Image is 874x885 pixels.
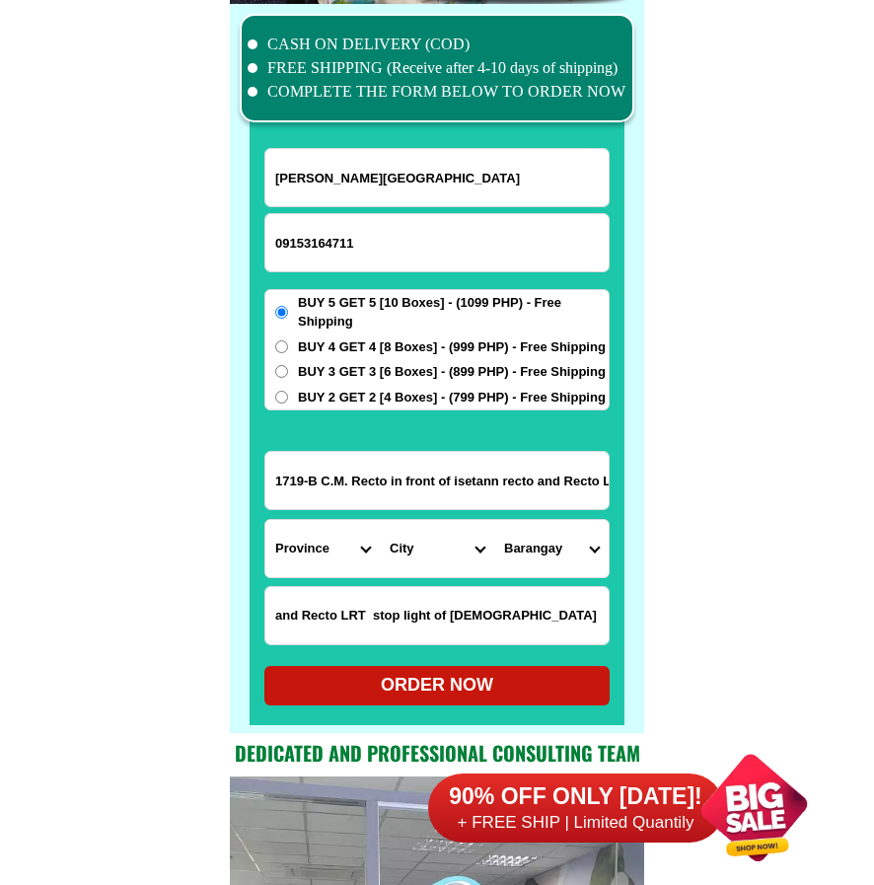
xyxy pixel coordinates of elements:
[265,149,609,206] input: Input full_name
[494,520,609,577] select: Select commune
[298,337,606,357] span: BUY 4 GET 4 [8 Boxes] - (999 PHP) - Free Shipping
[248,56,626,80] li: FREE SHIPPING (Receive after 4-10 days of shipping)
[298,362,606,382] span: BUY 3 GET 3 [6 Boxes] - (899 PHP) - Free Shipping
[230,738,644,768] h2: Dedicated and professional consulting team
[275,340,288,353] input: BUY 4 GET 4 [8 Boxes] - (999 PHP) - Free Shipping
[275,365,288,378] input: BUY 3 GET 3 [6 Boxes] - (899 PHP) - Free Shipping
[265,452,609,509] input: Input address
[428,812,724,834] h6: + FREE SHIP | Limited Quantily
[265,214,609,271] input: Input phone_number
[265,520,380,577] select: Select province
[264,672,610,699] div: ORDER NOW
[428,782,724,812] h6: 90% OFF ONLY [DATE]!
[275,391,288,404] input: BUY 2 GET 2 [4 Boxes] - (799 PHP) - Free Shipping
[248,80,626,104] li: COMPLETE THE FORM BELOW TO ORDER NOW
[265,587,609,644] input: Input LANDMARKOFLOCATION
[298,293,609,332] span: BUY 5 GET 5 [10 Boxes] - (1099 PHP) - Free Shipping
[275,306,288,319] input: BUY 5 GET 5 [10 Boxes] - (1099 PHP) - Free Shipping
[248,33,626,56] li: CASH ON DELIVERY (COD)
[380,520,494,577] select: Select district
[298,388,606,407] span: BUY 2 GET 2 [4 Boxes] - (799 PHP) - Free Shipping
